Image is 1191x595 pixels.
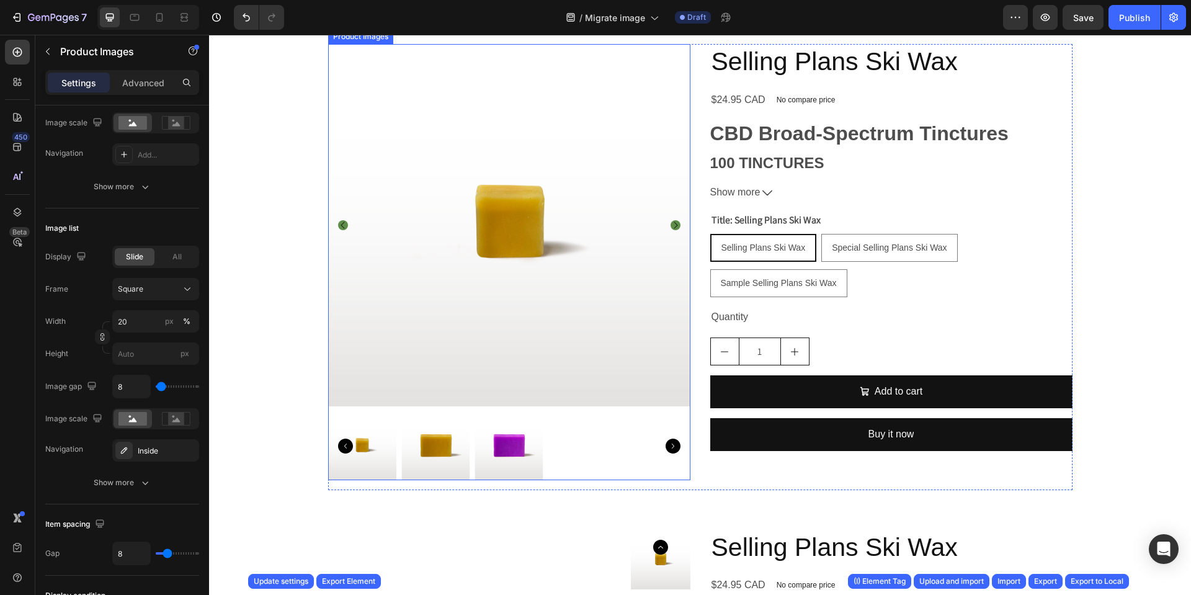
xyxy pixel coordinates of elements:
[81,10,87,25] p: 7
[118,284,143,295] span: Square
[457,404,471,419] button: Carousel Next Arrow
[45,548,60,559] div: Gap
[997,576,1020,587] div: Import
[422,495,481,555] img: a small cube of wax
[919,576,984,587] div: Upload and import
[94,181,151,193] div: Show more
[1149,534,1179,564] div: Open Intercom Messenger
[162,314,177,329] button: %
[1034,576,1057,587] div: Export
[94,476,151,489] div: Show more
[265,377,334,445] img: A bar of purple wax
[45,411,105,427] div: Image scale
[126,251,143,262] span: Slide
[113,375,150,398] input: Auto
[138,445,196,457] div: Inside
[45,176,199,198] button: Show more
[1071,576,1123,587] div: Export to Local
[45,249,89,266] div: Display
[854,576,906,587] div: (I) Element Tag
[234,5,284,30] div: Undo/Redo
[579,11,582,24] span: /
[45,223,79,234] div: Image list
[316,574,381,589] button: Export Element
[848,574,911,589] button: (I) Element Tag
[113,542,150,565] input: Auto
[60,44,166,59] p: Product Images
[530,303,572,330] input: quantity
[183,316,190,327] div: %
[501,272,863,293] div: Quantity
[1028,574,1063,589] button: Export
[45,378,99,395] div: Image gap
[462,186,471,195] button: Carousel Next Arrow
[501,149,551,167] span: Show more
[501,149,863,167] button: Show more
[687,12,706,23] span: Draft
[112,310,199,333] input: px%
[992,574,1026,589] button: Import
[512,208,597,218] span: Selling Plans Ski Wax
[45,115,105,132] div: Image scale
[502,303,530,330] button: decrement
[501,55,558,76] div: $24.95 CAD
[568,61,627,69] p: No compare price
[138,150,196,161] div: Add...
[179,314,194,329] button: px
[129,404,144,419] button: Carousel Back Arrow
[248,574,314,589] button: Update settings
[501,120,615,136] strong: 100 TINCTURES
[585,11,645,24] span: Migrate image
[9,227,30,237] div: Beta
[501,87,800,110] strong: CBD Broad-Spectrum Tinctures
[444,505,459,520] button: Carousel Back Arrow
[501,495,863,530] h2: Selling Plans Ski Wax
[501,383,863,416] button: Buy it now
[1063,5,1104,30] button: Save
[501,177,613,194] legend: Title: Selling Plans Ski Wax
[568,547,627,554] p: No compare price
[501,341,863,374] button: Add to cart
[322,576,375,587] div: Export Element
[112,278,199,300] button: Square
[181,349,189,358] span: px
[5,5,92,30] button: 7
[45,516,107,533] div: Item spacing
[45,284,68,295] label: Frame
[61,76,96,89] p: Settings
[572,303,600,330] button: increment
[512,243,628,253] span: Sample Selling Plans Ski Wax
[209,35,1191,595] iframe: Design area
[1119,11,1150,24] div: Publish
[1073,12,1094,23] span: Save
[501,9,863,45] h2: Selling Plans Ski Wax
[666,348,713,366] div: Add to cart
[122,76,164,89] p: Advanced
[914,574,989,589] button: Upload and import
[45,444,83,455] div: Navigation
[112,342,199,365] input: px
[118,377,187,445] img: a small cube of wax
[1065,574,1129,589] button: Export to Local
[254,576,308,587] div: Update settings
[45,348,68,359] label: Height
[12,132,30,142] div: 450
[45,316,66,327] label: Width
[659,391,705,409] div: Buy it now
[1108,5,1161,30] button: Publish
[172,251,182,262] span: All
[165,316,174,327] div: px
[45,148,83,159] div: Navigation
[623,208,738,218] span: Special Selling Plans Ski Wax
[45,472,199,494] button: Show more
[501,540,558,561] div: $24.95 CAD
[192,377,261,445] img: A bar of golden yellow wax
